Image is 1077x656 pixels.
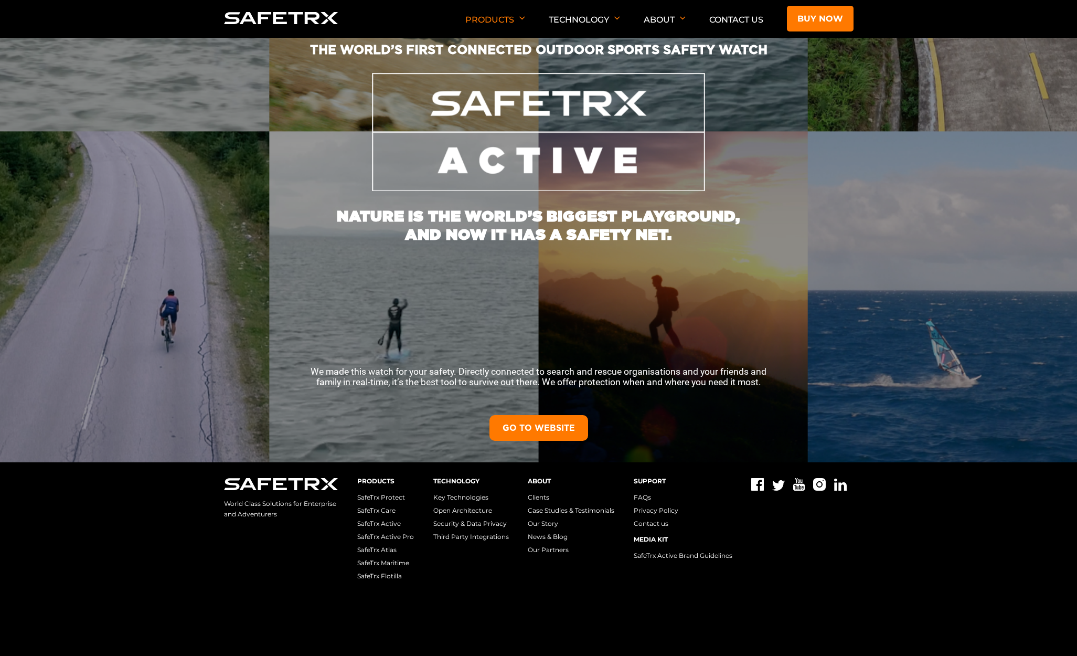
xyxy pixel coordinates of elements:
[303,366,775,387] p: We made this watch for your safety. Directly connected to search and rescue organisations and you...
[465,15,525,38] p: Products
[433,478,509,484] h3: Technology
[357,546,397,554] a: SafeTrx Atlas
[751,478,764,491] img: Facebook icon
[1025,606,1077,656] iframe: Chat Widget
[433,506,492,514] a: Open Architecture
[614,16,620,20] img: Arrow down icon
[634,493,651,501] a: FAQs
[372,73,705,191] img: SafeTrx Active Logo
[528,533,568,541] a: News & Blog
[357,559,409,567] a: SafeTrx Maritime
[357,572,402,580] a: SafeTrx Flotilla
[489,415,588,441] a: GO TO WEBSITE
[357,493,405,501] a: SafeTrx Protect
[528,493,549,501] a: Clients
[224,478,338,490] img: Safetrx logo
[772,480,785,491] img: Twitter icon
[787,6,854,31] a: Buy now
[329,191,749,244] h1: NATURE IS THE WORLD’S BIGGEST PLAYGROUND, AND NOW IT HAS A SAFETY NET.
[357,533,414,541] a: SafeTrx Active Pro
[224,12,338,24] img: Logo SafeTrx
[793,478,805,491] img: Youtube icon
[634,506,678,514] a: Privacy Policy
[528,520,558,527] a: Our Story
[357,520,401,527] a: SafeTrx Active
[634,552,732,559] a: SafeTrx Active Brand Guidelines
[108,42,969,73] h2: THE WORLD’S FIRST CONNECTED OUTDOOR SPORTS SAFETY WATCH
[549,15,620,38] p: Technology
[519,16,525,20] img: Arrow down icon
[834,479,847,491] img: Linkedin icon
[634,478,732,484] h3: Support
[528,506,614,514] a: Case Studies & Testimonials
[357,506,396,514] a: SafeTrx Care
[528,546,569,554] a: Our Partners
[709,15,763,25] a: Contact Us
[433,520,507,527] a: Security & Data Privacy
[680,16,686,20] img: Arrow down icon
[433,493,488,501] a: Key Technologies
[634,536,732,543] h3: Media Kit
[634,520,668,527] a: Contact us
[433,533,509,541] a: Third Party Integrations
[357,478,414,484] h3: Products
[224,499,338,520] p: World Class Solutions for Enterprise and Adventurers
[644,15,686,38] p: About
[813,478,826,491] img: Instagram icon
[528,478,614,484] h3: About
